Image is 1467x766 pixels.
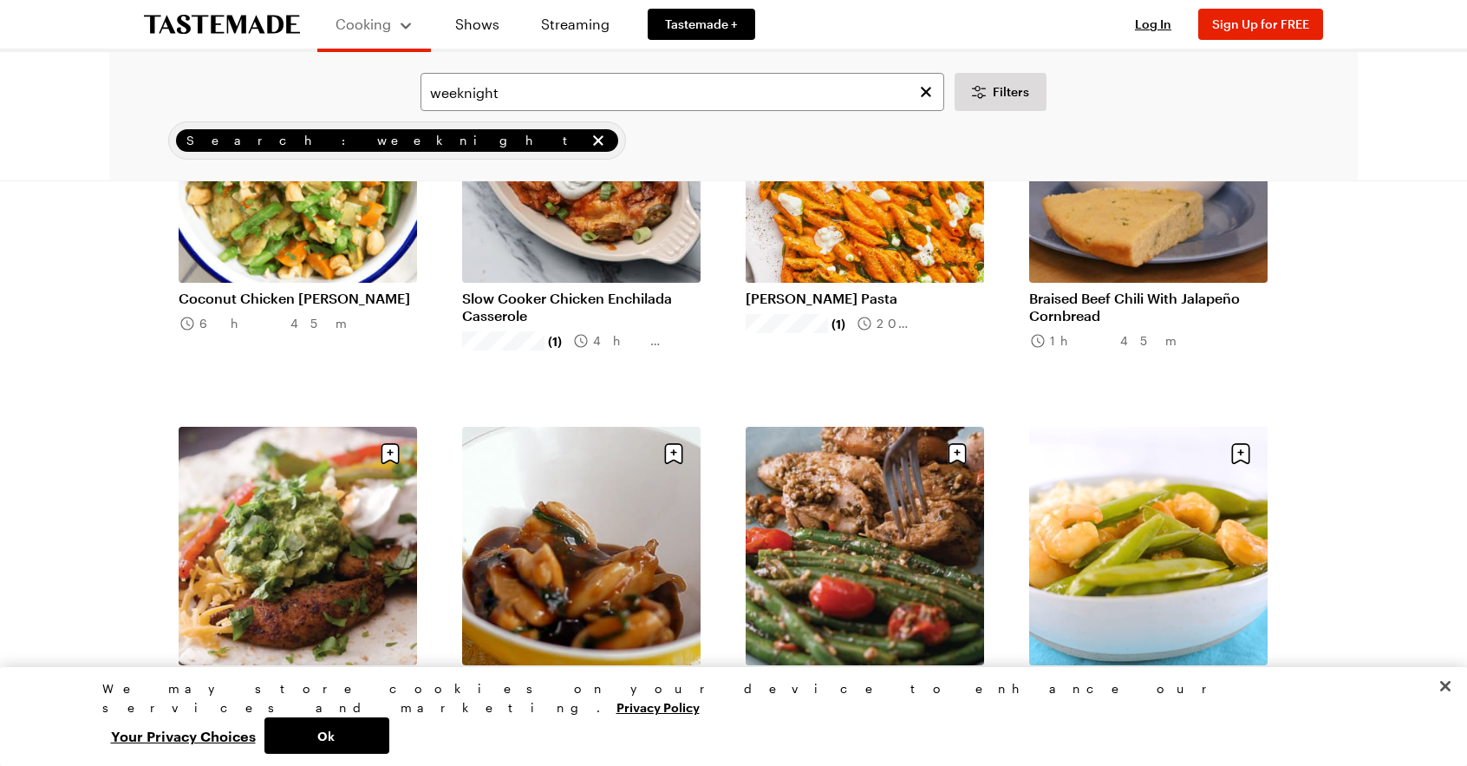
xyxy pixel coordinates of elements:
button: Log In [1118,16,1188,33]
button: Clear search [916,82,936,101]
a: Tastemade + [648,9,755,40]
button: Ok [264,717,389,754]
span: Filters [993,83,1029,101]
button: Close [1426,667,1464,705]
span: Tastemade + [665,16,738,33]
button: Save recipe [1224,437,1257,470]
span: Cooking [336,16,391,32]
a: Braised Beef Chili With Jalapeño Cornbread [1029,290,1268,324]
div: We may store cookies on your device to enhance our services and marketing. [102,679,1351,717]
button: remove Search: weeknight [589,131,608,150]
a: More information about your privacy, opens in a new tab [616,698,700,715]
span: Search: weeknight [186,131,585,150]
a: To Tastemade Home Page [144,15,300,35]
a: Slow Cooker Chicken Enchilada Casserole [462,290,701,324]
div: Privacy [102,679,1351,754]
button: Save recipe [657,437,690,470]
span: Log In [1135,16,1171,31]
button: Save recipe [374,437,407,470]
a: Coconut Chicken [PERSON_NAME] [179,290,417,307]
button: Save recipe [941,437,974,470]
button: Cooking [335,7,414,42]
button: Desktop filters [955,73,1046,111]
a: [PERSON_NAME] Pasta [746,290,984,307]
span: Sign Up for FREE [1212,16,1309,31]
button: Sign Up for FREE [1198,9,1323,40]
button: Your Privacy Choices [102,717,264,754]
